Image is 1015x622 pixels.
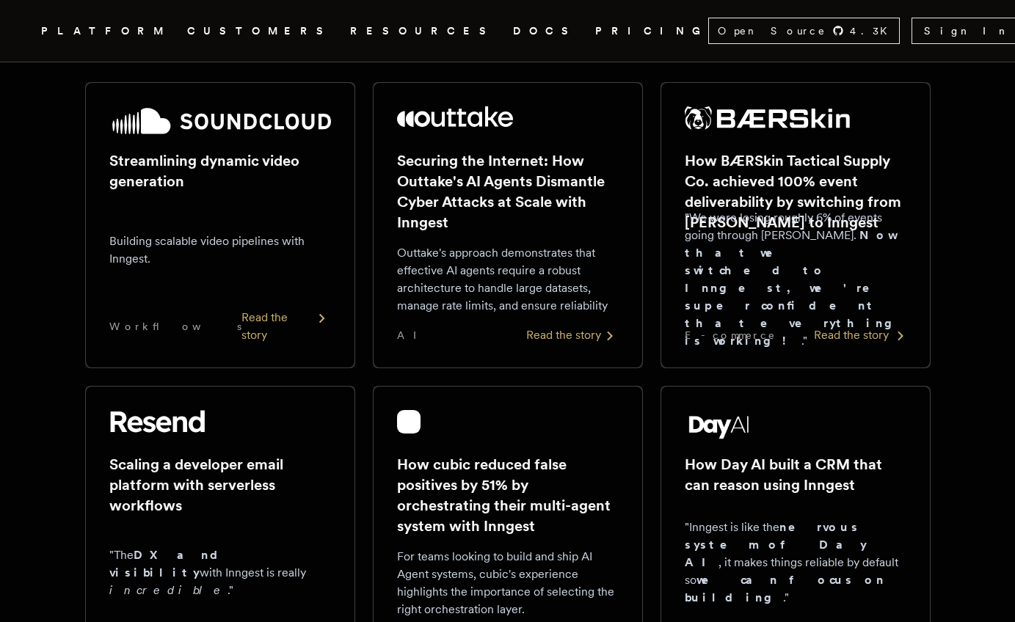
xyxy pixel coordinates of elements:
p: For teams looking to build and ship AI Agent systems, cubic's experience highlights the importanc... [397,548,619,618]
img: Day AI [685,410,754,439]
strong: DX and visibility [109,548,230,579]
button: PLATFORM [41,22,170,40]
a: DOCS [513,22,578,40]
img: cubic [397,410,421,433]
a: PRICING [595,22,708,40]
span: AI [397,328,429,343]
a: BÆRSkin Tactical Supply Co. logoHow BÆRSkin Tactical Supply Co. achieved 100% event deliverabilit... [661,82,931,368]
div: Read the story [241,309,331,344]
img: BÆRSkin Tactical Supply Co. [685,106,851,130]
img: Outtake [397,106,514,127]
div: Read the story [814,326,906,344]
a: SoundCloud logoStreamlining dynamic video generationBuilding scalable video pipelines with Innges... [85,82,355,368]
p: "Inngest is like the , it makes things reliable by default so ." [685,519,906,607]
strong: Now that we switched to Inngest, we're super confident that everything is working! [685,228,903,348]
span: Workflows [109,319,241,334]
strong: nervous system of Day AI [685,520,867,569]
h2: Streamlining dynamic video generation [109,150,331,191]
p: Outtake's approach demonstrates that effective AI agents require a robust architecture to handle ... [397,244,619,315]
p: "We were losing roughly 6% of events going through [PERSON_NAME]. ." [685,209,906,350]
em: incredible [109,583,228,597]
p: "The with Inngest is really ." [109,546,331,599]
h2: How cubic reduced false positives by 51% by orchestrating their multi-agent system with Inngest [397,454,619,536]
p: Building scalable video pipelines with Inngest. [109,233,331,268]
img: Resend [109,410,205,433]
h2: Scaling a developer email platform with serverless workflows [109,454,331,516]
span: Open Source [718,23,826,38]
strong: we can focus on building [685,573,885,604]
h2: How BÆRSkin Tactical Supply Co. achieved 100% event deliverability by switching from [PERSON_NAME... [685,150,906,233]
a: Outtake logoSecuring the Internet: How Outtake's AI Agents Dismantle Cyber Attacks at Scale with ... [373,82,643,368]
img: SoundCloud [109,106,331,136]
span: E-commerce [685,328,776,343]
a: CUSTOMERS [187,22,332,40]
span: 4.3 K [850,23,896,38]
h2: Securing the Internet: How Outtake's AI Agents Dismantle Cyber Attacks at Scale with Inngest [397,150,619,233]
button: RESOURCES [350,22,495,40]
div: Read the story [526,326,619,344]
h2: How Day AI built a CRM that can reason using Inngest [685,454,906,495]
